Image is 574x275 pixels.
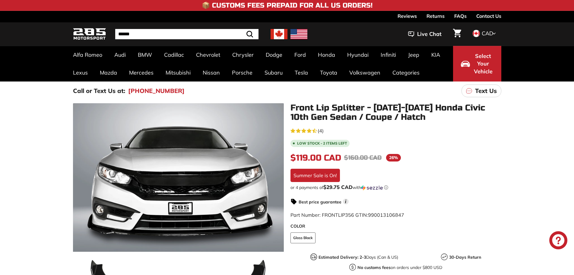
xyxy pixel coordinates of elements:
a: Alfa Romeo [67,46,108,64]
a: Volkswagen [343,64,386,82]
p: Days (Can & US) [319,254,398,261]
a: Lexus [67,64,94,82]
a: Honda [312,46,341,64]
button: Select Your Vehicle [453,46,501,82]
img: Sezzle [361,185,383,190]
a: 4.3 rating (4 votes) [290,126,501,134]
div: or 4 payments of$29.75 CADwithSezzle Click to learn more about Sezzle [290,184,501,190]
a: Mercedes [123,64,160,82]
a: Chevrolet [190,46,226,64]
a: Subaru [258,64,289,82]
input: Search [115,29,258,39]
span: (4) [318,127,324,134]
a: Mazda [94,64,123,82]
strong: No customs fees [357,265,391,270]
strong: 30-Days Return [449,254,481,260]
span: i [343,199,349,204]
p: Call or Text Us at: [73,86,125,95]
label: COLOR [290,223,501,229]
img: Logo_285_Motorsport_areodynamics_components [73,27,106,41]
a: Ford [288,46,312,64]
a: Chrysler [226,46,260,64]
div: Summer Sale is On! [290,169,340,182]
strong: Estimated Delivery: 2-3 [319,254,366,260]
span: $29.75 CAD [323,184,353,190]
span: Low stock - 2 items left [297,142,347,145]
p: on orders under $800 USD [357,264,442,271]
a: Porsche [226,64,258,82]
a: Returns [427,11,445,21]
a: KIA [425,46,446,64]
a: FAQs [454,11,467,21]
a: Dodge [260,46,288,64]
inbox-online-store-chat: Shopify online store chat [547,231,569,251]
button: Live Chat [400,27,449,42]
a: Cadillac [158,46,190,64]
a: Jeep [402,46,425,64]
span: Select Your Vehicle [473,52,493,75]
span: 990013106847 [368,212,404,218]
a: Toyota [314,64,343,82]
a: Contact Us [476,11,501,21]
a: Reviews [398,11,417,21]
a: Nissan [197,64,226,82]
p: Text Us [475,86,497,95]
a: Infiniti [375,46,402,64]
span: 26% [386,154,401,161]
span: Live Chat [417,30,442,38]
a: [PHONE_NUMBER] [128,86,185,95]
a: Text Us [461,85,501,97]
a: Audi [108,46,132,64]
a: BMW [132,46,158,64]
h4: 📦 Customs Fees Prepaid for All US Orders! [202,2,373,9]
a: Mitsubishi [160,64,197,82]
a: Hyundai [341,46,375,64]
span: $119.00 CAD [290,153,341,163]
a: Cart [449,24,465,44]
span: Part Number: FRONTLIP356 GTIN: [290,212,404,218]
h1: Front Lip Splitter - [DATE]-[DATE] Honda Civic 10th Gen Sedan / Coupe / Hatch [290,103,501,122]
a: Categories [386,64,426,82]
span: $160.00 CAD [344,154,382,161]
strong: Best price guarantee [299,199,341,205]
div: or 4 payments of with [290,184,501,190]
a: Tesla [289,64,314,82]
span: CAD [482,30,493,37]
